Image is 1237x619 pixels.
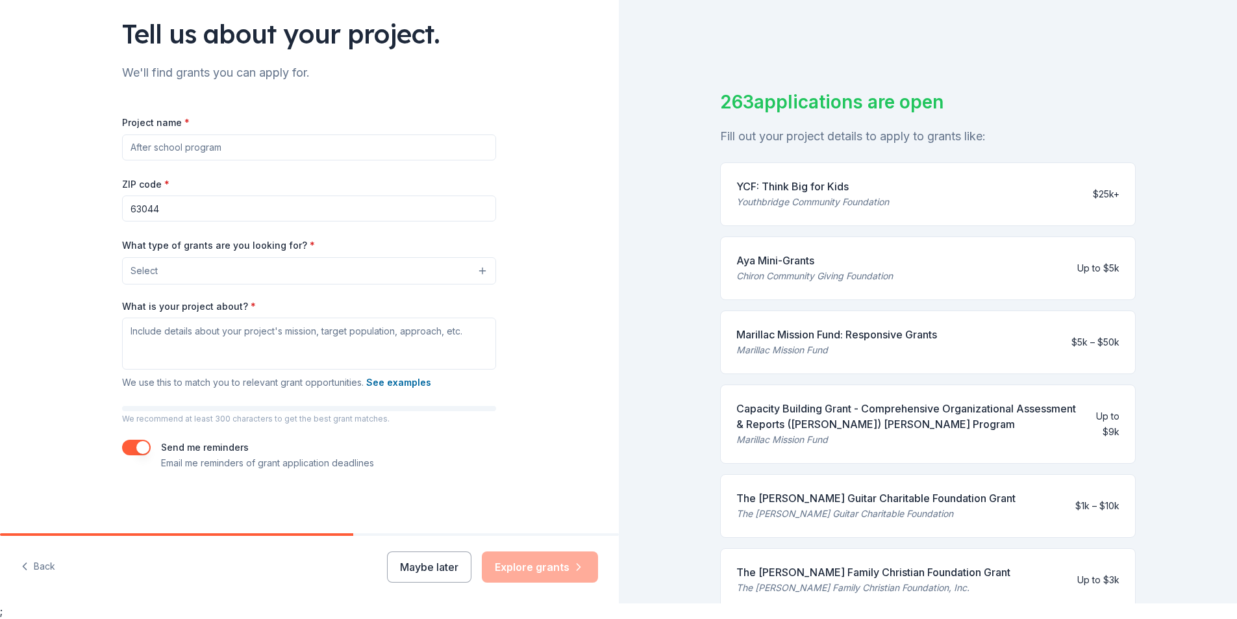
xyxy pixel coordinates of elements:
div: Marillac Mission Fund [736,432,1085,448]
label: Project name [122,116,190,129]
button: Back [21,553,55,581]
p: We recommend at least 300 characters to get the best grant matches. [122,414,496,424]
div: 263 applications are open [720,88,1136,116]
p: Email me reminders of grant application deadlines [161,455,374,471]
div: Capacity Building Grant - Comprehensive Organizational Assessment & Reports ([PERSON_NAME]) [PERS... [736,401,1085,432]
button: Select [122,257,496,284]
div: Youthbridge Community Foundation [736,194,889,210]
div: Up to $9k [1095,409,1119,440]
div: $25k+ [1093,186,1119,202]
label: Send me reminders [161,442,249,453]
div: YCF: Think Big for Kids [736,179,889,194]
div: The [PERSON_NAME] Family Christian Foundation, Inc. [736,580,1010,596]
button: Maybe later [387,551,471,583]
div: Up to $3k [1077,572,1119,588]
div: Marillac Mission Fund [736,342,937,358]
div: Marillac Mission Fund: Responsive Grants [736,327,937,342]
div: $5k – $50k [1071,335,1119,350]
label: ZIP code [122,178,169,191]
input: 12345 (U.S. only) [122,196,496,221]
div: Up to $5k [1077,260,1119,276]
label: What type of grants are you looking for? [122,239,315,252]
button: See examples [366,375,431,390]
div: $1k – $10k [1075,498,1119,514]
div: Aya Mini-Grants [736,253,893,268]
div: The [PERSON_NAME] Guitar Charitable Foundation [736,506,1016,522]
label: What is your project about? [122,300,256,313]
span: We use this to match you to relevant grant opportunities. [122,377,431,388]
span: Select [131,263,158,279]
div: We'll find grants you can apply for. [122,62,496,83]
input: After school program [122,134,496,160]
div: The [PERSON_NAME] Family Christian Foundation Grant [736,564,1010,580]
div: Fill out your project details to apply to grants like: [720,126,1136,147]
div: Chiron Community Giving Foundation [736,268,893,284]
div: Tell us about your project. [122,16,496,52]
div: The [PERSON_NAME] Guitar Charitable Foundation Grant [736,490,1016,506]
